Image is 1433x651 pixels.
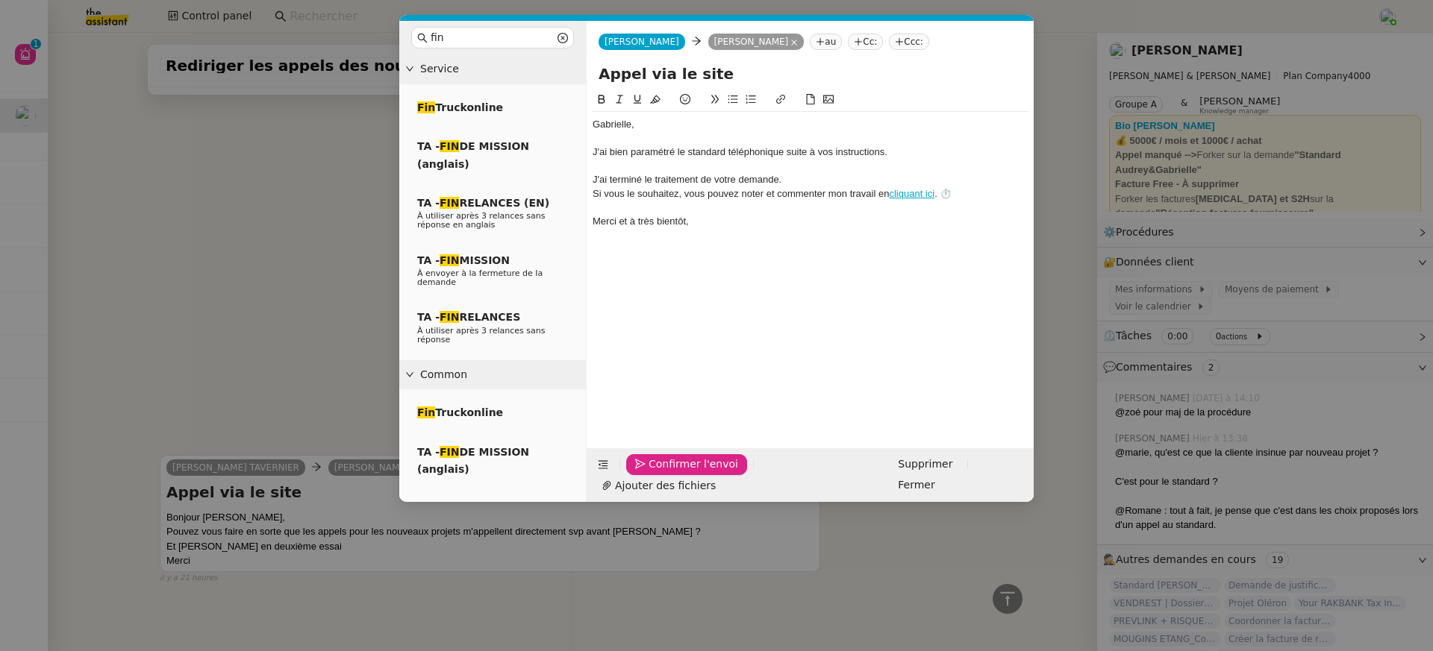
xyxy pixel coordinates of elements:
[399,54,586,84] div: Service
[810,34,842,50] nz-tag: au
[889,188,934,199] a: cliquant ici
[593,173,1028,186] div: J'ai terminé le traitement de votre demande.
[708,34,805,50] nz-tag: [PERSON_NAME]
[417,140,529,169] span: TA - DE MISSION (anglais)
[599,63,1022,85] input: Subject
[440,140,460,152] em: FIN
[417,326,546,345] span: À utiliser après 3 relances sans réponse
[593,187,1028,201] div: Si vous le souhaitez, vous pouvez noter et commenter mon travail en . ⏱️
[417,254,510,266] span: TA - MISSION
[417,101,503,113] span: Truckonline
[417,406,503,418] span: Truckonline
[417,446,529,475] span: TA - DE MISSION (anglais)
[417,268,543,287] span: À envoyer à la fermeture de la demande
[440,197,460,209] em: FIN
[399,360,586,389] div: Common
[440,446,460,458] em: FIN
[605,37,679,47] span: [PERSON_NAME]
[649,456,738,473] span: Confirmer l'envoi
[593,215,1028,228] div: Merci et à très bientôt,
[615,477,716,494] span: Ajouter des fichiers
[889,475,943,496] button: Fermer
[420,60,580,78] span: Service
[593,118,1028,131] div: Gabrielle﻿,
[898,477,934,494] span: Fermer
[440,311,460,323] em: FIN
[417,101,435,113] em: Fin
[848,34,883,50] nz-tag: Cc:
[420,366,580,383] span: Common
[898,456,952,473] span: Supprimer
[889,34,929,50] nz-tag: Ccc:
[417,311,520,323] span: TA - RELANCES
[626,454,747,475] button: Confirmer l'envoi
[431,29,555,46] input: Templates
[889,454,961,475] button: Supprimer
[440,254,460,266] em: FIN
[593,145,1028,159] div: J'ai bien paramétré le standard téléphonique suite à vos instructions.
[417,406,435,418] em: Fin
[417,211,546,230] span: À utiliser après 3 relances sans réponse en anglais
[417,197,549,209] span: TA - RELANCES (EN)
[593,475,725,496] button: Ajouter des fichiers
